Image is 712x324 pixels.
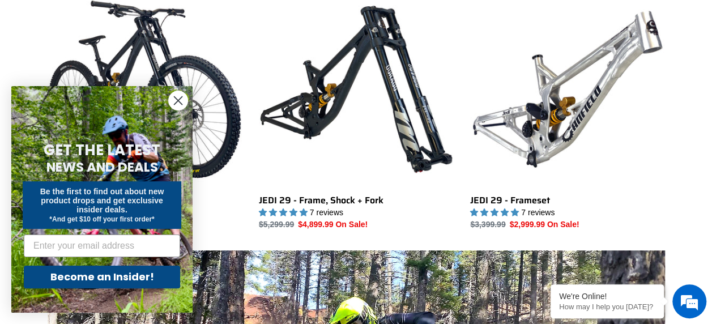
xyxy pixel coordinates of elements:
[40,187,164,214] span: Be the first to find out about new product drops and get exclusive insider deals.
[559,302,655,311] p: How may I help you today?
[44,140,160,160] span: GET THE LATEST
[24,235,180,257] input: Enter your email address
[559,292,655,301] div: We're Online!
[49,215,154,223] span: *And get $10 off your first order*
[46,158,158,176] span: NEWS AND DEALS
[24,266,180,288] button: Become an Insider!
[168,91,188,110] button: Close dialog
